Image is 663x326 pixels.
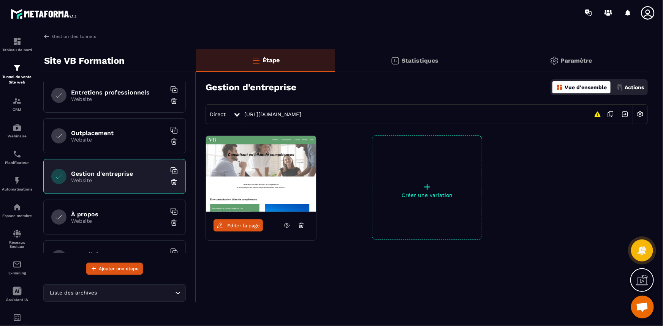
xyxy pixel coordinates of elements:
[71,129,166,137] h6: Outplacement
[170,97,178,105] img: trash
[2,134,32,138] p: Webinaire
[625,84,644,90] p: Actions
[633,107,647,121] img: setting-w.858f3a88.svg
[227,223,260,228] span: Éditer la page
[550,56,559,65] img: setting-gr.5f69749f.svg
[244,111,301,117] a: [URL][DOMAIN_NAME]
[71,177,166,183] p: Website
[372,181,482,192] p: +
[2,187,32,191] p: Automatisations
[2,58,32,91] a: formationformationTunnel de vente Site web
[2,31,32,58] a: formationformationTableau de bord
[170,219,178,227] img: trash
[2,254,32,281] a: emailemailE-mailing
[13,150,22,159] img: scheduler
[2,281,32,307] a: Assistant IA
[2,170,32,197] a: automationsautomationsAutomatisations
[71,89,166,96] h6: Entretiens professionnels
[214,219,263,232] a: Éditer la page
[71,211,166,218] h6: À propos
[71,96,166,102] p: Website
[99,265,139,272] span: Ajouter une étape
[13,203,22,212] img: automations
[565,84,607,90] p: Vue d'ensemble
[170,178,178,186] img: trash
[2,197,32,224] a: automationsautomationsEspace membre
[2,271,32,275] p: E-mailing
[2,214,32,218] p: Espace membre
[2,117,32,144] a: automationsautomationsWebinaire
[2,240,32,249] p: Réseaux Sociaux
[2,48,32,52] p: Tableau de bord
[13,176,22,185] img: automations
[616,84,623,91] img: actions.d6e523a2.png
[71,137,166,143] p: Website
[206,82,296,93] h3: Gestion d'entreprise
[618,107,632,121] img: arrow-next.bcc2205e.svg
[2,161,32,165] p: Planificateur
[206,136,316,212] img: image
[2,298,32,302] p: Assistant IA
[391,56,400,65] img: stats.20deebd0.svg
[71,170,166,177] h6: Gestion d'entreprise
[561,57,592,64] p: Paramètre
[43,284,186,302] div: Search for option
[263,57,280,64] p: Étape
[402,57,438,64] p: Statistiques
[2,107,32,112] p: CRM
[13,229,22,238] img: social-network
[631,296,654,318] div: Ouvrir le chat
[210,111,226,117] span: Direct
[13,37,22,46] img: formation
[556,84,563,91] img: dashboard-orange.40269519.svg
[2,91,32,117] a: formationformationCRM
[2,74,32,85] p: Tunnel de vente Site web
[13,260,22,269] img: email
[372,192,482,198] p: Créer une variation
[71,251,166,258] h6: Actualités
[86,263,143,275] button: Ajouter une étape
[44,53,125,68] p: Site VB Formation
[13,63,22,72] img: formation
[2,144,32,170] a: schedulerschedulerPlanificateur
[170,138,178,145] img: trash
[99,289,173,297] input: Search for option
[11,7,79,21] img: logo
[43,33,50,40] img: arrow
[13,96,22,106] img: formation
[71,218,166,224] p: Website
[252,56,261,65] img: bars-o.4a397970.svg
[2,224,32,254] a: social-networksocial-networkRéseaux Sociaux
[13,313,22,322] img: accountant
[13,123,22,132] img: automations
[43,33,96,40] a: Gestion des tunnels
[48,289,99,297] span: Liste des archives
